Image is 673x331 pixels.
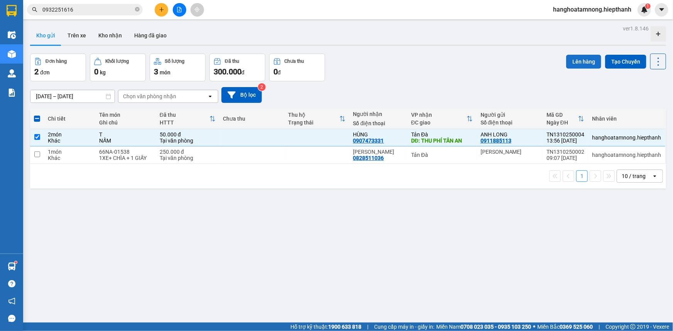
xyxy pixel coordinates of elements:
button: Kho gửi [30,26,61,45]
div: 0828511036 [353,155,384,161]
div: Ngày ĐH [546,119,578,126]
span: 2 [34,67,39,76]
div: hanghoatamnong.hiepthanh [592,134,661,141]
div: Đơn hàng [46,59,67,64]
strong: 1900 633 818 [328,324,361,330]
button: Tạo Chuyến [605,55,646,69]
span: 3 [154,67,158,76]
span: file-add [177,7,182,12]
div: 66NA-01538 [99,149,152,155]
span: Hỗ trợ kỹ thuật: [290,323,361,331]
span: 1 [646,3,649,9]
div: Chưa thu [223,116,280,122]
div: TRẦN VĂN LY [481,149,539,155]
strong: 0369 525 060 [560,324,593,330]
sup: 1 [645,3,651,9]
div: Ghi chú [99,119,152,126]
div: 10 / trang [622,172,646,180]
button: plus [155,3,168,17]
div: TN1310250004 [546,131,584,138]
button: Đã thu300.000đ [209,54,265,81]
div: Tản Đà [411,152,473,158]
div: Số điện thoại [481,119,539,126]
div: T [99,131,152,138]
div: HÙNG [353,131,404,138]
span: hanghoatamnong.hiepthanh [547,5,638,14]
div: Người gửi [481,112,539,118]
div: 1 món [48,149,91,155]
span: đ [241,69,245,76]
sup: 2 [258,83,266,91]
svg: open [207,93,213,99]
span: Miền Bắc [537,323,593,331]
sup: 1 [15,261,17,264]
span: món [160,69,170,76]
button: Hàng đã giao [128,26,173,45]
span: question-circle [8,280,15,287]
div: Nhân viên [592,116,661,122]
span: đ [278,69,281,76]
button: 1 [576,170,588,182]
div: HTTT [160,119,209,126]
div: Mã GD [546,112,578,118]
th: Toggle SortBy [284,109,349,129]
button: Kho nhận [92,26,128,45]
strong: 0708 023 035 - 0935 103 250 [460,324,531,330]
span: close-circle [135,6,140,13]
span: | [367,323,368,331]
span: search [32,7,37,12]
div: Trạng thái [288,119,339,126]
div: Tại văn phòng [160,155,216,161]
div: Người nhận [353,111,404,117]
span: copyright [630,324,636,329]
button: Chưa thu0đ [269,54,325,81]
div: 13:56 [DATE] [546,138,584,144]
span: close-circle [135,7,140,12]
div: Khác [48,138,91,144]
div: Tại văn phòng [160,138,216,144]
div: 250.000 đ [160,149,216,155]
span: 0 [273,67,278,76]
button: Lên hàng [566,55,601,69]
span: ⚪️ [533,325,535,328]
div: ANH LONG [481,131,539,138]
input: Tìm tên, số ĐT hoặc mã đơn [42,5,133,14]
div: Tản Đà [411,131,473,138]
button: file-add [173,3,186,17]
div: hanghoatamnong.hiepthanh [592,152,661,158]
span: | [599,323,600,331]
div: Số lượng [165,59,185,64]
input: Select a date range. [30,90,115,102]
div: Tạo kho hàng mới [651,26,666,42]
div: Tên món [99,112,152,118]
div: DĐ: THU PHÍ TÂN AN [411,138,473,144]
button: Đơn hàng2đơn [30,54,86,81]
div: ĐC giao [411,119,467,126]
th: Toggle SortBy [543,109,588,129]
span: 300.000 [214,67,241,76]
span: Miền Nam [436,323,531,331]
div: TRẦN LÊ KHẢ VY [353,149,404,155]
img: warehouse-icon [8,69,16,77]
div: Chi tiết [48,116,91,122]
button: caret-down [655,3,668,17]
span: aim [194,7,200,12]
span: caret-down [658,6,665,13]
span: đơn [40,69,50,76]
span: plus [159,7,164,12]
div: 50.000 đ [160,131,216,138]
div: Thu hộ [288,112,339,118]
div: Khác [48,155,91,161]
button: Trên xe [61,26,92,45]
div: Số điện thoại [353,120,404,126]
button: aim [191,3,204,17]
div: Chọn văn phòng nhận [123,92,176,100]
img: logo-vxr [7,5,17,17]
span: Cung cấp máy in - giấy in: [374,323,434,331]
div: Khối lượng [105,59,129,64]
div: Đã thu [225,59,239,64]
span: message [8,315,15,322]
div: 2 món [48,131,91,138]
img: solution-icon [8,89,16,97]
button: Số lượng3món [150,54,206,81]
